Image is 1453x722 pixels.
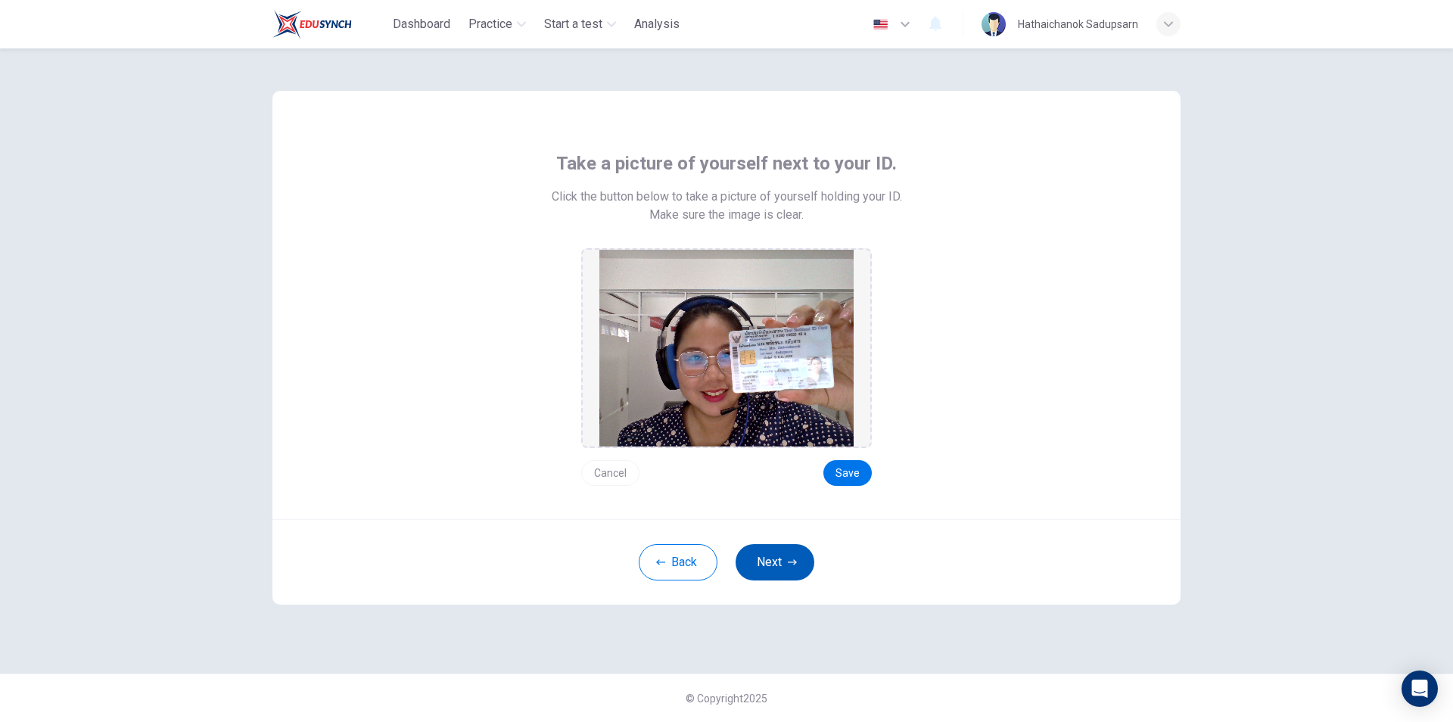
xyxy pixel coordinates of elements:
span: Practice [468,15,512,33]
button: Start a test [538,11,622,38]
span: Analysis [634,15,680,33]
img: Profile picture [982,12,1006,36]
button: Dashboard [387,11,456,38]
span: © Copyright 2025 [686,692,767,705]
img: Train Test logo [272,9,352,39]
img: en [871,19,890,30]
span: Make sure the image is clear. [649,206,804,224]
button: Analysis [628,11,686,38]
span: Take a picture of yourself next to your ID. [556,151,897,176]
button: Save [823,460,872,486]
button: Next [736,544,814,580]
button: Cancel [581,460,639,486]
img: preview screemshot [599,250,854,447]
span: Start a test [544,15,602,33]
button: Back [639,544,717,580]
span: Click the button below to take a picture of yourself holding your ID. [552,188,902,206]
div: Hathaichanok Sadupsarn [1018,15,1138,33]
a: Train Test logo [272,9,387,39]
button: Practice [462,11,532,38]
span: Dashboard [393,15,450,33]
div: Open Intercom Messenger [1402,671,1438,707]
